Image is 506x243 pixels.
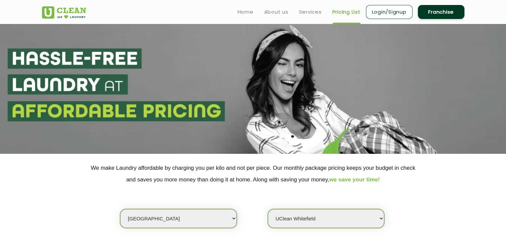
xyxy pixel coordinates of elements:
img: UClean Laundry and Dry Cleaning [42,6,86,19]
a: Services [299,8,322,16]
span: we save your time! [329,176,380,183]
a: Login/Signup [366,5,413,19]
a: Home [238,8,253,16]
a: Franchise [418,5,464,19]
p: We make Laundry affordable by charging you per kilo and not per piece. Our monthly package pricin... [42,162,464,185]
a: Pricing List [332,8,361,16]
a: About us [264,8,288,16]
